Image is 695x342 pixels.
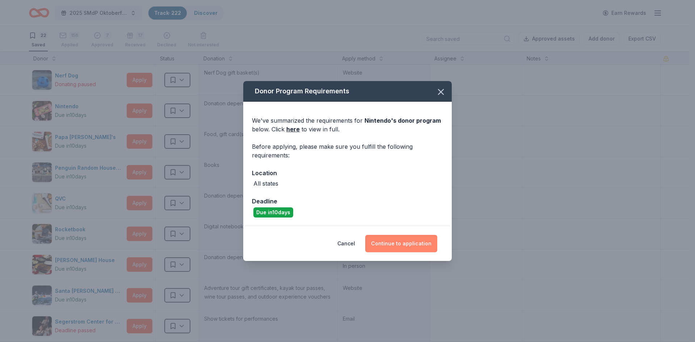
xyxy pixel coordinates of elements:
button: Continue to application [365,235,437,252]
button: Cancel [337,235,355,252]
div: Deadline [252,197,443,206]
span: Nintendo 's donor program [365,117,441,124]
div: We've summarized the requirements for below. Click to view in full. [252,116,443,134]
div: Due in 10 days [253,207,293,218]
div: All states [253,179,278,188]
div: Donor Program Requirements [243,81,452,102]
a: here [286,125,300,134]
div: Location [252,168,443,178]
div: Before applying, please make sure you fulfill the following requirements: [252,142,443,160]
